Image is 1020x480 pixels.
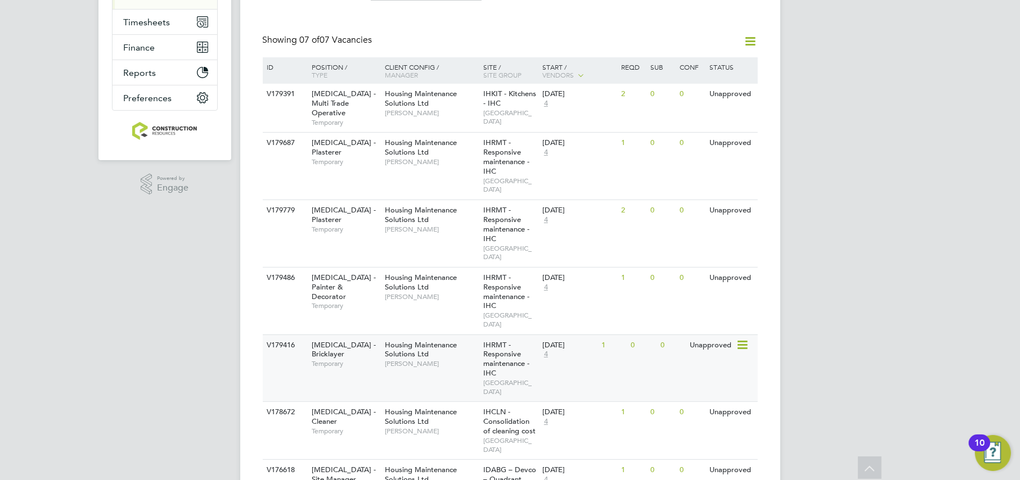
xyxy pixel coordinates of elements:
[483,70,522,79] span: Site Group
[312,407,376,426] span: [MEDICAL_DATA] - Cleaner
[312,70,327,79] span: Type
[312,225,379,234] span: Temporary
[677,268,707,288] div: 0
[542,99,550,108] span: 4
[264,200,304,221] div: V179779
[113,35,217,60] button: Finance
[312,138,376,157] span: [MEDICAL_DATA] - Plasterer
[648,200,677,221] div: 0
[385,108,478,117] span: [PERSON_NAME]
[542,138,615,148] div: [DATE]
[483,205,529,243] span: IHRMT - Responsive maintenance - IHC
[648,402,677,423] div: 0
[707,200,756,221] div: Unapproved
[540,57,618,85] div: Start /
[303,57,382,84] div: Position /
[300,34,320,46] span: 07 of
[113,85,217,110] button: Preferences
[483,108,537,126] span: [GEOGRAPHIC_DATA]
[312,205,376,224] span: [MEDICAL_DATA] - Plasterer
[124,17,170,28] span: Timesheets
[124,93,172,103] span: Preferences
[542,148,550,157] span: 4
[157,183,188,193] span: Engage
[312,273,376,301] span: [MEDICAL_DATA] - Painter & Decorator
[687,335,736,356] div: Unapproved
[124,67,156,78] span: Reports
[112,122,218,140] a: Go to home page
[385,340,457,359] span: Housing Maintenance Solutions Ltd
[542,215,550,225] span: 4
[264,335,304,356] div: V179416
[264,84,304,105] div: V179391
[312,157,379,166] span: Temporary
[677,133,707,153] div: 0
[264,57,304,76] div: ID
[542,407,615,417] div: [DATE]
[677,84,707,105] div: 0
[618,200,648,221] div: 2
[483,378,537,396] span: [GEOGRAPHIC_DATA]
[385,70,418,79] span: Manager
[157,174,188,183] span: Powered by
[483,138,529,176] span: IHRMT - Responsive maintenance - IHC
[618,57,648,76] div: Reqd
[628,335,657,356] div: 0
[707,268,756,288] div: Unapproved
[483,407,536,436] span: IHCLN - Consolidation of cleaning cost
[542,417,550,427] span: 4
[113,60,217,85] button: Reports
[382,57,480,84] div: Client Config /
[483,89,536,108] span: IHKIT - Kitchens - IHC
[618,402,648,423] div: 1
[385,205,457,224] span: Housing Maintenance Solutions Ltd
[618,84,648,105] div: 2
[677,200,707,221] div: 0
[385,427,478,436] span: [PERSON_NAME]
[483,340,529,378] span: IHRMT - Responsive maintenance - IHC
[483,273,529,311] span: IHRMT - Responsive maintenance - IHC
[648,57,677,76] div: Sub
[385,407,457,426] span: Housing Maintenance Solutions Ltd
[113,10,217,34] button: Timesheets
[124,42,155,53] span: Finance
[264,133,304,153] div: V179687
[483,244,537,261] span: [GEOGRAPHIC_DATA]
[385,359,478,368] span: [PERSON_NAME]
[707,133,756,153] div: Unapproved
[264,402,304,423] div: V178672
[648,133,677,153] div: 0
[658,335,687,356] div: 0
[141,174,188,195] a: Powered byEngage
[974,443,985,458] div: 10
[542,206,615,215] div: [DATE]
[648,268,677,288] div: 0
[385,89,457,108] span: Housing Maintenance Solutions Ltd
[677,57,707,76] div: Conf
[707,57,756,76] div: Status
[618,268,648,288] div: 1
[975,435,1011,471] button: Open Resource Center, 10 new notifications
[312,301,379,310] span: Temporary
[312,427,379,436] span: Temporary
[385,138,457,157] span: Housing Maintenance Solutions Ltd
[542,273,615,283] div: [DATE]
[263,34,375,46] div: Showing
[677,402,707,423] div: 0
[385,157,478,166] span: [PERSON_NAME]
[542,70,574,79] span: Vendors
[483,311,537,328] span: [GEOGRAPHIC_DATA]
[542,89,615,99] div: [DATE]
[648,84,677,105] div: 0
[542,283,550,292] span: 4
[132,122,197,140] img: construction-resources-logo-retina.png
[483,176,537,194] span: [GEOGRAPHIC_DATA]
[480,57,540,84] div: Site /
[542,341,596,350] div: [DATE]
[385,292,478,301] span: [PERSON_NAME]
[542,350,550,359] span: 4
[312,118,379,127] span: Temporary
[707,402,756,423] div: Unapproved
[599,335,628,356] div: 1
[385,225,478,234] span: [PERSON_NAME]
